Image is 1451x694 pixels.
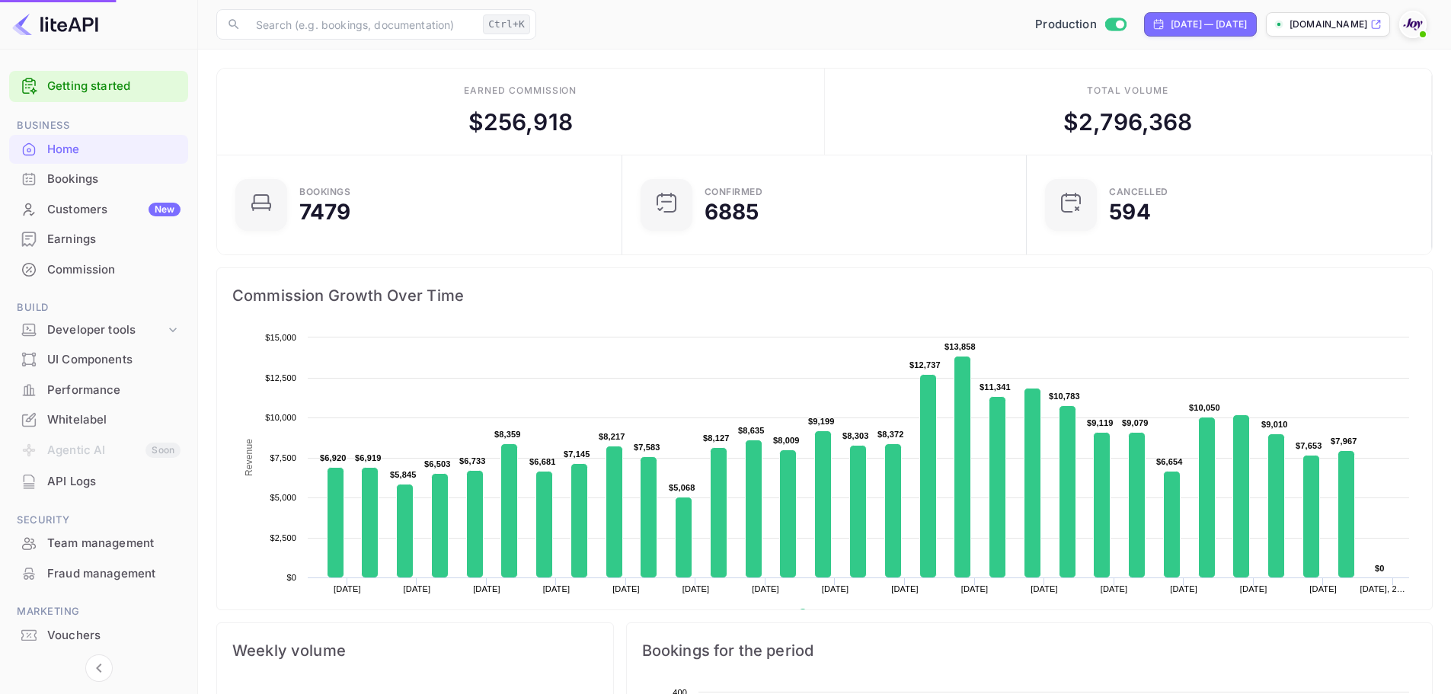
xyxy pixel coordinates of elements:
[47,382,181,399] div: Performance
[634,443,660,452] text: $7,583
[1101,584,1128,593] text: [DATE]
[47,141,181,158] div: Home
[270,493,296,502] text: $5,000
[9,405,188,433] a: Whitelabel
[1087,84,1168,98] div: Total volume
[9,317,188,344] div: Developer tools
[1035,16,1097,34] span: Production
[1375,564,1385,573] text: $0
[9,621,188,649] a: Vouchers
[468,105,573,139] div: $ 256,918
[232,283,1417,308] span: Commission Growth Over Time
[9,529,188,557] a: Team management
[1296,441,1322,450] text: $7,653
[612,584,640,593] text: [DATE]
[244,439,254,476] text: Revenue
[9,299,188,316] span: Build
[9,195,188,223] a: CustomersNew
[1189,403,1220,412] text: $10,050
[1109,187,1168,197] div: CANCELLED
[1049,392,1080,401] text: $10,783
[961,584,989,593] text: [DATE]
[9,255,188,285] div: Commission
[9,621,188,651] div: Vouchers
[642,638,1417,663] span: Bookings for the period
[752,584,779,593] text: [DATE]
[286,573,296,582] text: $0
[1309,584,1337,593] text: [DATE]
[9,117,188,134] span: Business
[1261,420,1288,429] text: $9,010
[270,453,296,462] text: $7,500
[599,432,625,441] text: $8,217
[1122,418,1149,427] text: $9,079
[9,345,188,375] div: UI Components
[9,467,188,495] a: API Logs
[47,201,181,219] div: Customers
[47,321,165,339] div: Developer tools
[669,483,695,492] text: $5,068
[1144,12,1257,37] div: Click to change the date range period
[47,535,181,552] div: Team management
[473,584,500,593] text: [DATE]
[390,470,417,479] text: $5,845
[9,345,188,373] a: UI Components
[9,165,188,194] div: Bookings
[9,467,188,497] div: API Logs
[773,436,800,445] text: $8,009
[564,449,590,459] text: $7,145
[9,405,188,435] div: Whitelabel
[299,201,351,222] div: 7479
[494,430,521,439] text: $8,359
[682,584,710,593] text: [DATE]
[1360,584,1405,593] text: [DATE], 2…
[1331,437,1357,446] text: $7,967
[265,333,296,342] text: $15,000
[85,654,113,682] button: Collapse navigation
[47,411,181,429] div: Whitelabel
[9,559,188,589] div: Fraud management
[891,584,919,593] text: [DATE]
[149,203,181,216] div: New
[1087,418,1114,427] text: $9,119
[822,584,849,593] text: [DATE]
[1240,584,1267,593] text: [DATE]
[9,225,188,253] a: Earnings
[47,171,181,188] div: Bookings
[705,187,763,197] div: Confirmed
[842,431,869,440] text: $8,303
[1156,457,1183,466] text: $6,654
[1109,201,1150,222] div: 594
[247,9,477,40] input: Search (e.g. bookings, documentation)
[47,627,181,644] div: Vouchers
[9,603,188,620] span: Marketing
[9,512,188,529] span: Security
[47,473,181,491] div: API Logs
[9,376,188,404] a: Performance
[9,71,188,102] div: Getting started
[738,426,765,435] text: $8,635
[483,14,530,34] div: Ctrl+K
[424,459,451,469] text: $6,503
[265,373,296,382] text: $12,500
[9,376,188,405] div: Performance
[944,342,976,351] text: $13,858
[877,430,904,439] text: $8,372
[404,584,431,593] text: [DATE]
[270,533,296,542] text: $2,500
[9,529,188,558] div: Team management
[459,456,486,465] text: $6,733
[980,382,1011,392] text: $11,341
[813,609,852,619] text: Revenue
[9,559,188,587] a: Fraud management
[1401,12,1425,37] img: With Joy
[1063,105,1193,139] div: $ 2,796,368
[1031,584,1058,593] text: [DATE]
[9,225,188,254] div: Earnings
[9,165,188,193] a: Bookings
[265,413,296,422] text: $10,000
[47,231,181,248] div: Earnings
[320,453,347,462] text: $6,920
[47,565,181,583] div: Fraud management
[1029,16,1132,34] div: Switch to Sandbox mode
